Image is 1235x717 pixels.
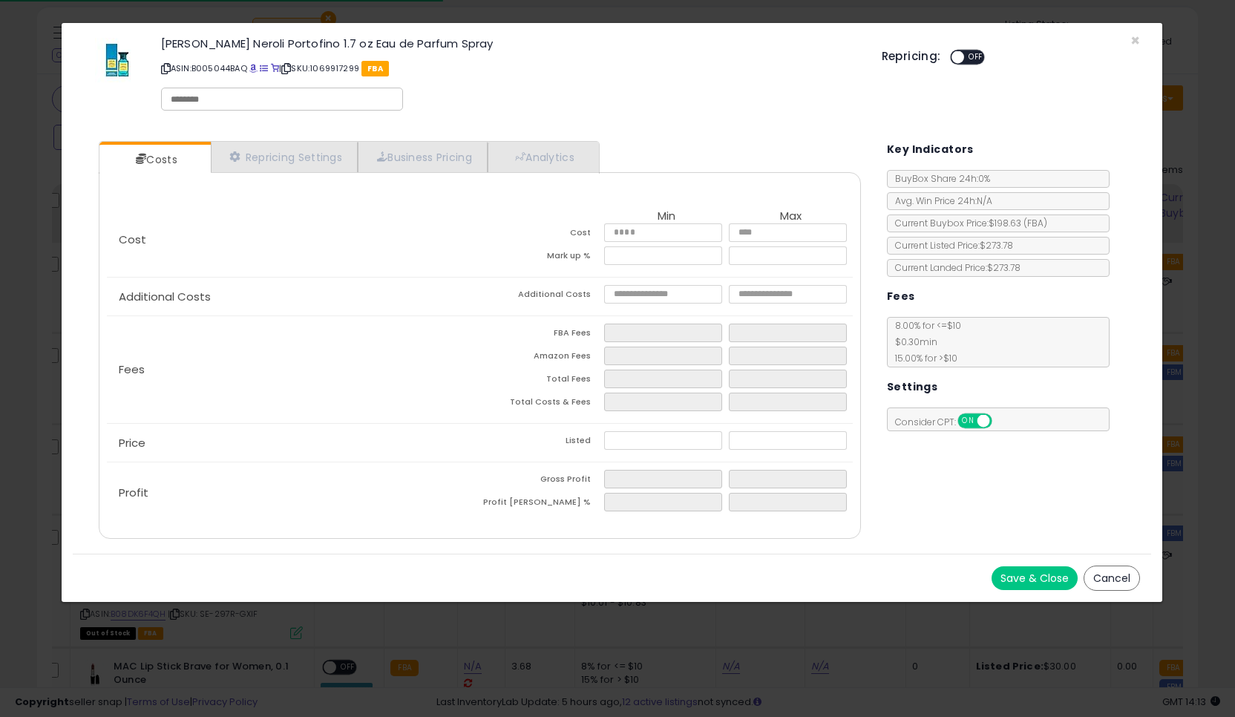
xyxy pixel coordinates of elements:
[107,364,479,376] p: Fees
[161,38,859,49] h3: [PERSON_NAME] Neroli Portofino 1.7 oz Eau de Parfum Spray
[888,172,990,185] span: BuyBox Share 24h: 0%
[161,56,859,80] p: ASIN: B005044BAQ | SKU: 1069917299
[888,416,1012,428] span: Consider CPT:
[480,370,604,393] td: Total Fees
[361,61,389,76] span: FBA
[989,415,1013,428] span: OFF
[964,51,988,64] span: OFF
[882,50,941,62] h5: Repricing:
[888,261,1021,274] span: Current Landed Price: $273.78
[480,285,604,308] td: Additional Costs
[1130,30,1140,51] span: ×
[480,347,604,370] td: Amazon Fees
[107,437,479,449] p: Price
[480,246,604,269] td: Mark up %
[480,324,604,347] td: FBA Fees
[959,415,977,428] span: ON
[888,217,1047,229] span: Current Buybox Price:
[95,38,140,82] img: 41pPCwxwW+L._SL60_.jpg
[107,291,479,303] p: Additional Costs
[249,62,258,74] a: BuyBox page
[604,210,728,223] th: Min
[888,319,961,364] span: 8.00 % for <= $10
[887,378,937,396] h5: Settings
[887,140,974,159] h5: Key Indicators
[480,470,604,493] td: Gross Profit
[480,431,604,454] td: Listed
[271,62,279,74] a: Your listing only
[888,194,992,207] span: Avg. Win Price 24h: N/A
[887,287,915,306] h5: Fees
[107,234,479,246] p: Cost
[488,142,597,172] a: Analytics
[358,142,488,172] a: Business Pricing
[1084,566,1140,591] button: Cancel
[888,352,957,364] span: 15.00 % for > $10
[480,393,604,416] td: Total Costs & Fees
[480,493,604,516] td: Profit [PERSON_NAME] %
[480,223,604,246] td: Cost
[211,142,358,172] a: Repricing Settings
[107,487,479,499] p: Profit
[260,62,268,74] a: All offer listings
[99,145,209,174] a: Costs
[729,210,853,223] th: Max
[992,566,1078,590] button: Save & Close
[1023,217,1047,229] span: ( FBA )
[888,239,1013,252] span: Current Listed Price: $273.78
[888,335,937,348] span: $0.30 min
[989,217,1047,229] span: $198.63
